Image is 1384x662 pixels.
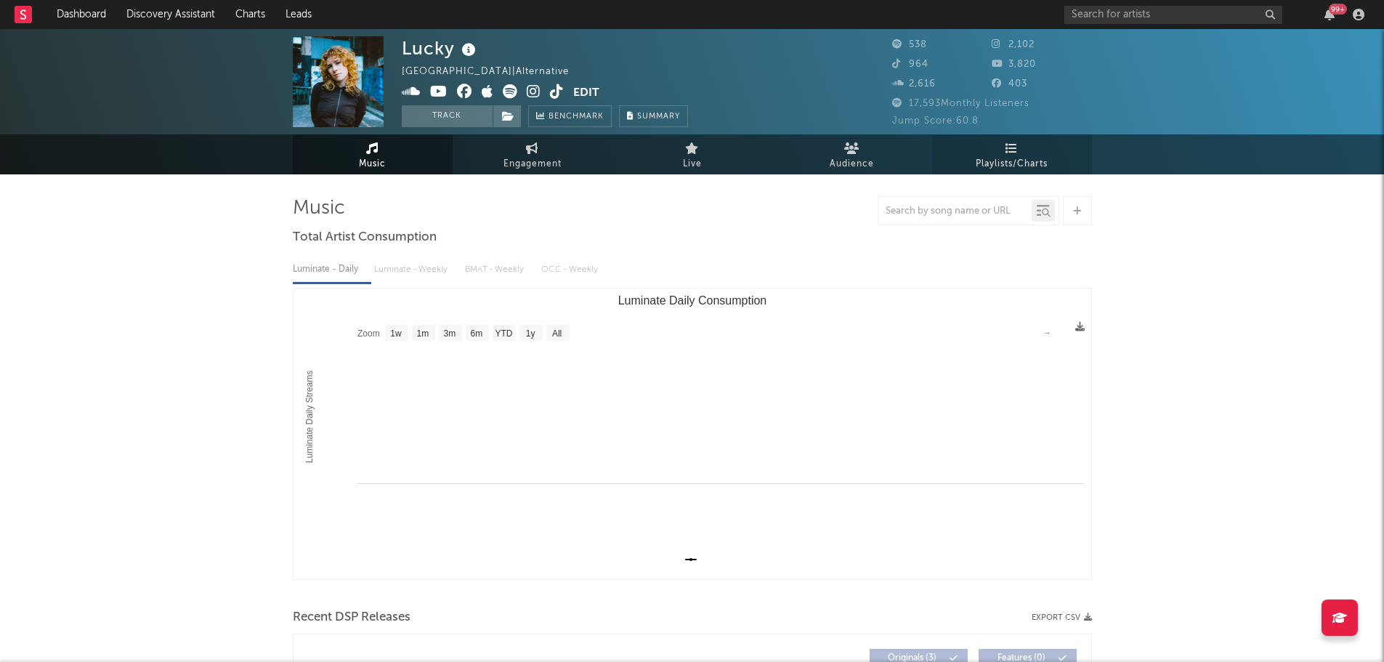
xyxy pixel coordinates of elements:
span: 2,102 [992,40,1035,49]
button: Summary [619,105,688,127]
text: 1w [390,328,402,339]
span: Playlists/Charts [976,156,1048,173]
svg: Luminate Daily Consumption [294,288,1091,579]
text: 1m [416,328,429,339]
button: Track [402,105,493,127]
text: 3m [443,328,456,339]
input: Search for artists [1064,6,1282,24]
a: Music [293,134,453,174]
span: 2,616 [892,79,936,89]
span: 964 [892,60,928,69]
a: Benchmark [528,105,612,127]
span: Recent DSP Releases [293,609,410,626]
button: Export CSV [1032,613,1092,622]
text: All [551,328,561,339]
span: 538 [892,40,927,49]
span: Summary [637,113,680,121]
a: Engagement [453,134,612,174]
div: 99 + [1329,4,1347,15]
span: Live [683,156,702,173]
text: 6m [470,328,482,339]
button: 99+ [1324,9,1335,20]
a: Audience [772,134,932,174]
div: Lucky [402,36,479,60]
span: 17,593 Monthly Listeners [892,99,1029,108]
text: Luminate Daily Streams [304,371,315,463]
span: Jump Score: 60.8 [892,116,979,126]
text: → [1043,328,1051,338]
span: Audience [830,156,874,173]
a: Live [612,134,772,174]
button: Edit [573,84,599,102]
text: Zoom [357,328,380,339]
span: Music [359,156,386,173]
input: Search by song name or URL [878,206,1032,217]
span: 3,820 [992,60,1036,69]
span: Total Artist Consumption [293,229,437,246]
span: 403 [992,79,1027,89]
span: Benchmark [549,108,604,126]
div: [GEOGRAPHIC_DATA] | Alternative [402,63,586,81]
text: YTD [495,328,512,339]
text: Luminate Daily Consumption [618,294,766,307]
span: Engagement [503,156,562,173]
text: 1y [525,328,535,339]
a: Playlists/Charts [932,134,1092,174]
